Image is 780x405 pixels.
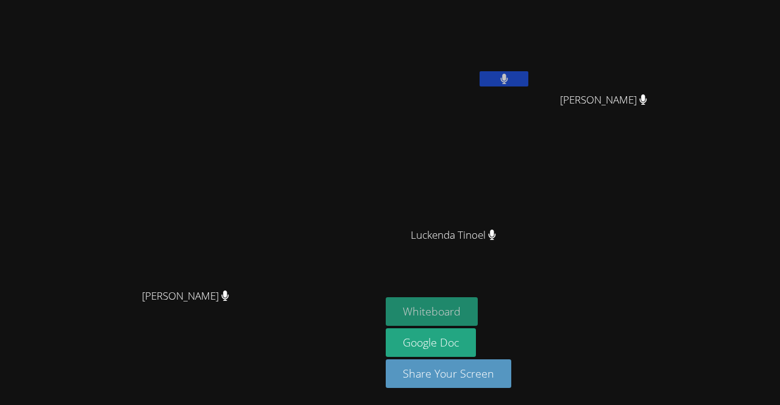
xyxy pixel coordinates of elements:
[386,359,511,388] button: Share Your Screen
[386,297,478,326] button: Whiteboard
[142,287,229,305] span: [PERSON_NAME]
[560,91,647,109] span: [PERSON_NAME]
[386,328,476,357] a: Google Doc
[411,227,496,244] span: Luckenda Tinoel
